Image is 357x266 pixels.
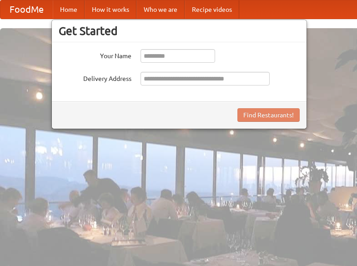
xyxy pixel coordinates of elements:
[136,0,185,19] a: Who we are
[59,72,131,83] label: Delivery Address
[53,0,85,19] a: Home
[185,0,239,19] a: Recipe videos
[0,0,53,19] a: FoodMe
[85,0,136,19] a: How it works
[237,108,300,122] button: Find Restaurants!
[59,49,131,60] label: Your Name
[59,24,300,38] h3: Get Started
